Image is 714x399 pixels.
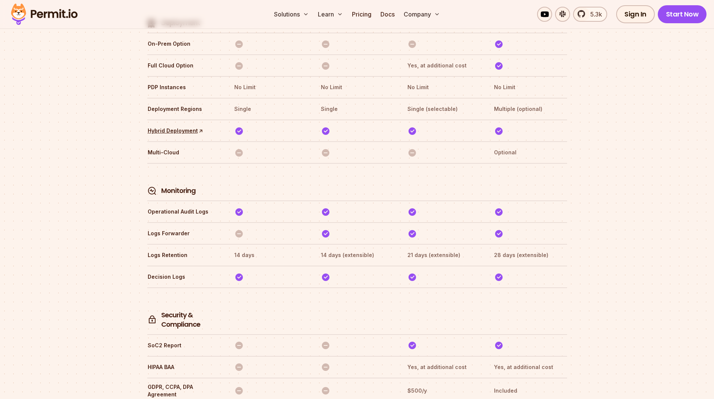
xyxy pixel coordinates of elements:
[616,5,655,23] a: Sign In
[494,146,567,158] th: Optional
[147,383,220,399] th: GDPR, CCPA, DPA Agreement
[147,81,220,93] th: PDP Instances
[147,60,220,72] th: Full Cloud Option
[658,5,707,23] a: Start Now
[586,10,602,19] span: 5.3k
[377,7,398,22] a: Docs
[147,103,220,115] th: Deployment Regions
[494,249,567,261] th: 28 days (extensible)
[148,127,203,134] a: Hybrid Deployment↑
[147,38,220,50] th: On-Prem Option
[407,383,480,399] th: $500/y
[407,103,480,115] th: Single (selectable)
[349,7,374,22] a: Pricing
[320,103,394,115] th: Single
[234,81,307,93] th: No Limit
[147,271,220,283] th: Decision Logs
[147,361,220,373] th: HIPAA BAA
[320,81,394,93] th: No Limit
[7,1,81,27] img: Permit logo
[147,339,220,351] th: SoC2 Report
[271,7,312,22] button: Solutions
[407,249,480,261] th: 21 days (extensible)
[573,7,607,22] a: 5.3k
[407,361,480,373] th: Yes, at additional cost
[494,383,567,399] th: Included
[494,361,567,373] th: Yes, at additional cost
[494,103,567,115] th: Multiple (optional)
[147,227,220,239] th: Logs Forwarder
[147,249,220,261] th: Logs Retention
[234,103,307,115] th: Single
[401,7,443,22] button: Company
[320,249,394,261] th: 14 days (extensible)
[494,81,567,93] th: No Limit
[407,81,480,93] th: No Limit
[234,249,307,261] th: 14 days
[196,126,205,135] span: ↑
[407,60,480,72] th: Yes, at additional cost
[161,311,220,329] h4: Security & Compliance
[148,186,157,196] img: Monitoring
[161,186,196,196] h4: Monitoring
[315,7,346,22] button: Learn
[148,315,157,324] img: Security & Compliance
[147,206,220,218] th: Operational Audit Logs
[147,146,220,158] th: Multi-Cloud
